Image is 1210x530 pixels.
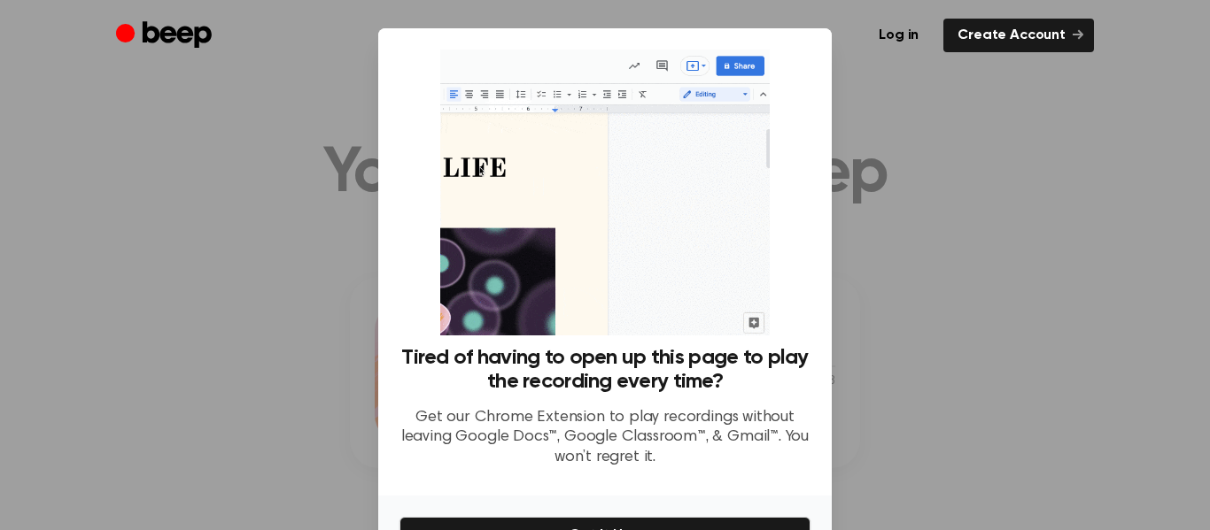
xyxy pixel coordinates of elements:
h3: Tired of having to open up this page to play the recording every time? [399,346,811,394]
a: Log in [865,19,933,52]
a: Beep [116,19,216,53]
p: Get our Chrome Extension to play recordings without leaving Google Docs™, Google Classroom™, & Gm... [399,408,811,468]
a: Create Account [943,19,1094,52]
img: Beep extension in action [440,50,769,335]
